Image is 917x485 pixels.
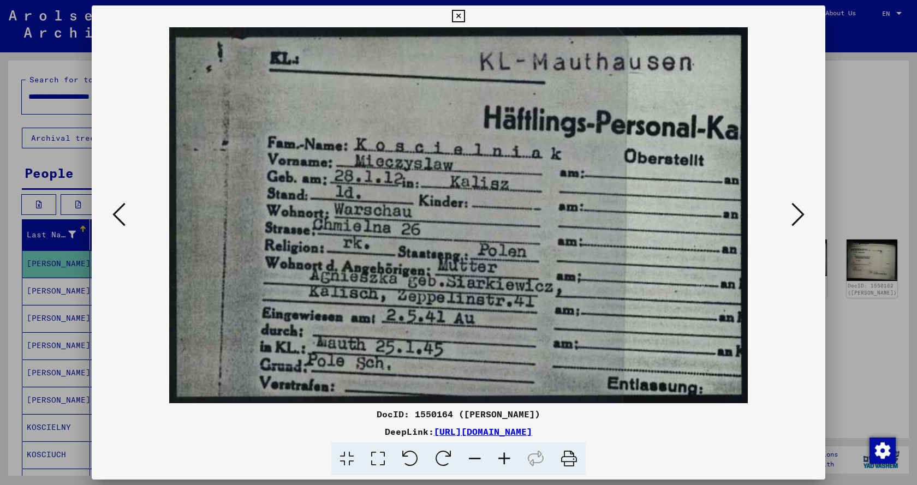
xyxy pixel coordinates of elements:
img: 001.jpg [129,27,788,403]
img: Change consent [870,438,896,464]
div: DeepLink: [92,425,825,438]
a: [URL][DOMAIN_NAME] [434,426,532,437]
div: Change consent [869,437,895,463]
div: DocID: 1550164 ([PERSON_NAME]) [92,408,825,421]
